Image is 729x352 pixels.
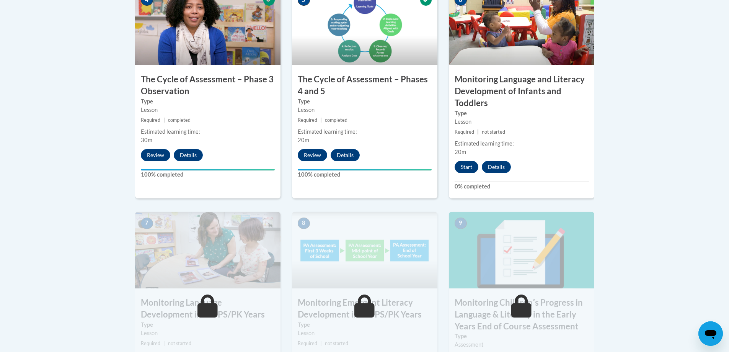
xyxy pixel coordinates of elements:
[455,161,478,173] button: Start
[292,74,437,97] h3: The Cycle of Assessment – Phases 4 and 5
[141,106,275,114] div: Lesson
[141,97,275,106] label: Type
[449,297,594,332] h3: Monitoring Childrenʹs Progress in Language & Literacy in the Early Years End of Course Assessment
[168,341,191,346] span: not started
[455,139,589,148] div: Estimated learning time:
[292,212,437,288] img: Course Image
[698,321,723,346] iframe: Button to launch messaging window
[141,117,160,123] span: Required
[135,297,281,321] h3: Monitoring Language Development in the PS/PK Years
[455,129,474,135] span: Required
[331,149,360,161] button: Details
[298,321,432,329] label: Type
[135,212,281,288] img: Course Image
[298,169,432,170] div: Your progress
[325,117,347,123] span: completed
[298,117,317,123] span: Required
[141,341,160,346] span: Required
[163,341,165,346] span: |
[455,118,589,126] div: Lesson
[325,341,348,346] span: not started
[298,149,327,161] button: Review
[141,321,275,329] label: Type
[320,117,322,123] span: |
[141,137,152,143] span: 30m
[298,218,310,229] span: 8
[135,74,281,97] h3: The Cycle of Assessment – Phase 3 Observation
[477,129,479,135] span: |
[141,218,153,229] span: 7
[174,149,203,161] button: Details
[298,137,309,143] span: 20m
[168,117,191,123] span: completed
[298,341,317,346] span: Required
[482,129,505,135] span: not started
[320,341,322,346] span: |
[141,170,275,179] label: 100% completed
[455,341,589,349] div: Assessment
[141,169,275,170] div: Your progress
[455,332,589,341] label: Type
[298,128,432,136] div: Estimated learning time:
[298,329,432,337] div: Lesson
[141,329,275,337] div: Lesson
[455,182,589,191] label: 0% completed
[141,128,275,136] div: Estimated learning time:
[455,218,467,229] span: 9
[292,297,437,321] h3: Monitoring Emergent Literacy Development in the PS/PK Years
[298,97,432,106] label: Type
[482,161,511,173] button: Details
[163,117,165,123] span: |
[455,109,589,118] label: Type
[455,149,466,155] span: 20m
[449,212,594,288] img: Course Image
[449,74,594,109] h3: Monitoring Language and Literacy Development of Infants and Toddlers
[141,149,170,161] button: Review
[298,170,432,179] label: 100% completed
[298,106,432,114] div: Lesson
